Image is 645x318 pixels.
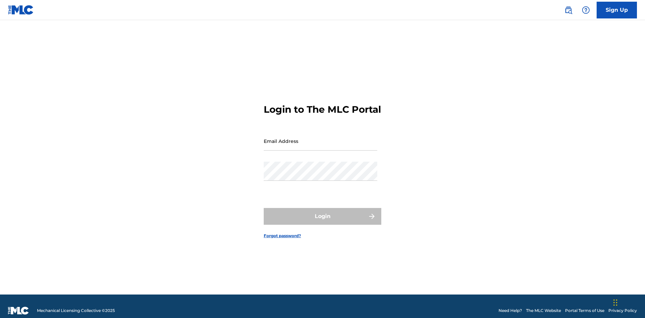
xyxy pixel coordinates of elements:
a: Sign Up [597,2,637,18]
a: Need Help? [499,308,522,314]
iframe: Chat Widget [611,286,645,318]
img: logo [8,307,29,315]
a: The MLC Website [526,308,561,314]
img: help [582,6,590,14]
img: MLC Logo [8,5,34,15]
div: Drag [613,293,617,313]
img: search [564,6,572,14]
a: Privacy Policy [608,308,637,314]
h3: Login to The MLC Portal [264,104,381,115]
a: Forgot password? [264,233,301,239]
a: Public Search [562,3,575,17]
div: Help [579,3,593,17]
span: Mechanical Licensing Collective © 2025 [37,308,115,314]
a: Portal Terms of Use [565,308,604,314]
